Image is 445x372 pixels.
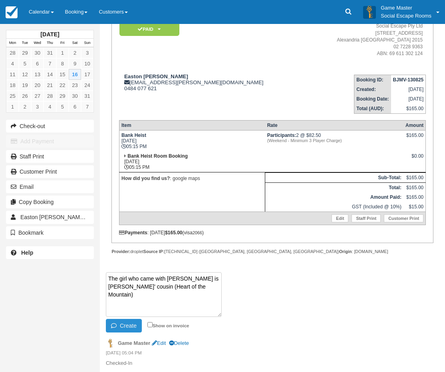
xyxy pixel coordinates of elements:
td: $165.00 [403,173,426,183]
th: Wed [31,39,44,47]
img: checkfront-main-nav-mini-logo.png [6,6,18,18]
button: Email [6,180,94,193]
strong: BJMV-130825 [393,77,424,83]
td: GST (Included @ 10%) [265,202,403,212]
a: 30 [31,47,44,58]
a: 4 [6,58,19,69]
a: 25 [6,91,19,101]
span: 1 [87,214,94,221]
th: Amount [403,121,426,131]
a: 2 [69,47,81,58]
strong: Game Master [118,340,150,346]
a: 22 [56,80,69,91]
a: 28 [6,47,19,58]
strong: $165.00 [165,230,182,235]
td: $15.00 [403,202,426,212]
td: $165.00 [391,104,426,114]
a: 15 [56,69,69,80]
em: [DATE] 05:04 PM [106,350,428,358]
strong: Source IP: [143,249,165,254]
a: 4 [44,101,56,112]
a: Staff Print [6,150,94,163]
th: Created: [354,85,391,94]
a: 12 [19,69,31,80]
a: 13 [31,69,44,80]
button: Bookmark [6,226,94,239]
a: 23 [69,80,81,91]
a: Easton [PERSON_NAME] 1 [6,211,94,224]
a: 20 [31,80,44,91]
a: Delete [169,340,189,346]
a: 21 [44,80,56,91]
p: Social Escape Rooms [381,12,431,20]
button: Copy Booking [6,196,94,208]
input: Show on invoice [147,322,153,327]
td: [DATE] 05:15 PM [119,151,265,172]
th: Sub-Total: [265,173,403,183]
th: Sun [81,39,93,47]
p: : google maps [121,174,263,182]
a: Staff Print [352,214,381,222]
a: 2 [19,101,31,112]
th: Amount Paid: [265,192,403,202]
a: Edit [152,340,166,346]
a: 5 [19,58,31,69]
th: Booking Date: [354,94,391,104]
a: 31 [44,47,56,58]
a: 3 [31,101,44,112]
a: 16 [69,69,81,80]
strong: [DATE] [40,31,59,38]
a: 6 [31,58,44,69]
div: [EMAIL_ADDRESS][PERSON_NAME][DOMAIN_NAME] 0484 077 621 [119,73,306,91]
th: Thu [44,39,56,47]
a: 1 [56,47,69,58]
strong: Provider: [111,249,130,254]
th: Tue [19,39,31,47]
a: 8 [56,58,69,69]
address: Social Escape Pty Ltd [STREET_ADDRESS] Alexandria [GEOGRAPHIC_DATA] 2015 02 7228 9363 ABN: 69 611... [310,23,423,57]
a: 29 [56,91,69,101]
a: 27 [31,91,44,101]
th: Item [119,121,265,131]
a: 6 [69,101,81,112]
div: $0.00 [405,153,423,165]
div: droplet [TECHNICAL_ID] ([GEOGRAPHIC_DATA], [GEOGRAPHIC_DATA], [GEOGRAPHIC_DATA]) : [DOMAIN_NAME] [111,249,433,255]
td: 2 @ $82.50 [265,131,403,152]
div: : [DATE] (visa ) [119,230,426,235]
a: 7 [81,101,93,112]
strong: How did you find us? [121,176,170,181]
td: $165.00 [403,183,426,193]
a: 19 [19,80,31,91]
img: A3 [363,6,376,18]
a: 24 [81,80,93,91]
label: Show on invoice [147,323,189,328]
th: Total: [265,183,403,193]
strong: Origin [339,249,352,254]
p: Checked-In [106,360,428,367]
a: 9 [69,58,81,69]
strong: Participants [267,133,296,138]
th: Total (AUD): [354,104,391,114]
a: 18 [6,80,19,91]
strong: Bank Heist Room Booking [127,153,188,159]
a: Edit [332,214,348,222]
th: Mon [6,39,19,47]
small: 2066 [193,230,202,235]
strong: Payments [119,230,147,235]
th: Rate [265,121,403,131]
em: Paid [119,22,179,36]
span: Easton [PERSON_NAME] [20,214,85,220]
a: Customer Print [6,165,94,178]
td: [DATE] 05:15 PM [119,131,265,152]
a: 3 [81,47,93,58]
button: Create [106,319,142,332]
button: Add Payment [6,135,94,148]
a: 26 [19,91,31,101]
td: [DATE] [391,85,426,94]
a: 14 [44,69,56,80]
a: 31 [81,91,93,101]
button: Check-out [6,120,94,133]
a: 5 [56,101,69,112]
a: Customer Print [384,214,423,222]
a: 1 [6,101,19,112]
